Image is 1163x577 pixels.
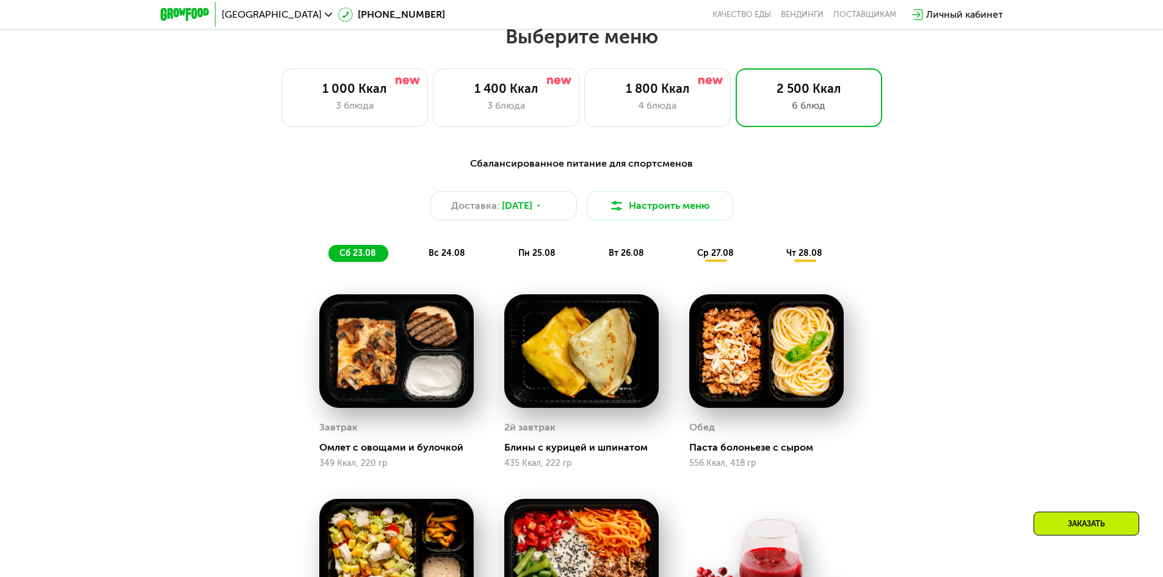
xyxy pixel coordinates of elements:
div: 6 блюд [748,98,869,113]
span: пн 25.08 [518,248,556,258]
div: 349 Ккал, 220 гр [319,459,474,468]
div: 435 Ккал, 222 гр [504,459,659,468]
span: чт 28.08 [786,248,822,258]
div: 1 000 Ккал [294,81,415,96]
a: Качество еды [712,10,771,20]
div: 4 блюда [597,98,718,113]
div: Сбалансированное питание для спортсменов [220,156,943,172]
div: 3 блюда [294,98,415,113]
div: Личный кабинет [926,7,1003,22]
span: [DATE] [502,198,532,213]
div: 1 400 Ккал [446,81,567,96]
div: 3 блюда [446,98,567,113]
span: вт 26.08 [609,248,644,258]
span: Доставка: [451,198,499,213]
span: вс 24.08 [429,248,465,258]
div: 2й завтрак [504,418,556,437]
div: Паста болоньезе с сыром [689,441,853,454]
h2: Выберите меню [39,24,1124,49]
span: сб 23.08 [339,248,376,258]
button: Настроить меню [587,191,733,220]
div: Блины с курицей и шпинатом [504,441,668,454]
div: Заказать [1034,512,1139,535]
div: 1 800 Ккал [597,81,718,96]
div: 556 Ккал, 418 гр [689,459,844,468]
div: 2 500 Ккал [748,81,869,96]
div: Завтрак [319,418,358,437]
div: Омлет с овощами и булочкой [319,441,484,454]
a: Вендинги [781,10,824,20]
span: [GEOGRAPHIC_DATA] [222,10,322,20]
span: ср 27.08 [697,248,734,258]
div: Обед [689,418,715,437]
a: [PHONE_NUMBER] [338,7,445,22]
div: поставщикам [833,10,896,20]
